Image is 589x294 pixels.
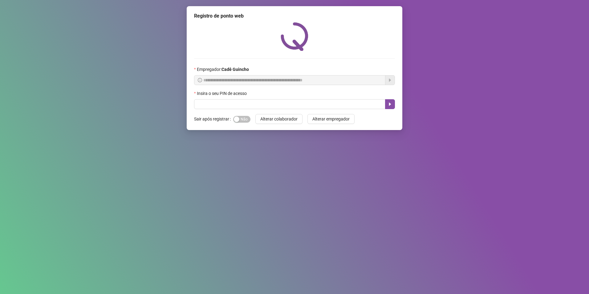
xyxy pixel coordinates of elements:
button: Alterar colaborador [255,114,303,124]
span: info-circle [198,78,202,82]
img: QRPoint [281,22,308,51]
span: Empregador : [197,66,249,73]
span: caret-right [388,102,392,107]
strong: Cadê Guincho [221,67,249,72]
button: Alterar empregador [307,114,355,124]
div: Registro de ponto web [194,12,395,20]
span: Alterar colaborador [260,116,298,122]
span: Alterar empregador [312,116,350,122]
label: Sair após registrar [194,114,233,124]
label: Insira o seu PIN de acesso [194,90,251,97]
